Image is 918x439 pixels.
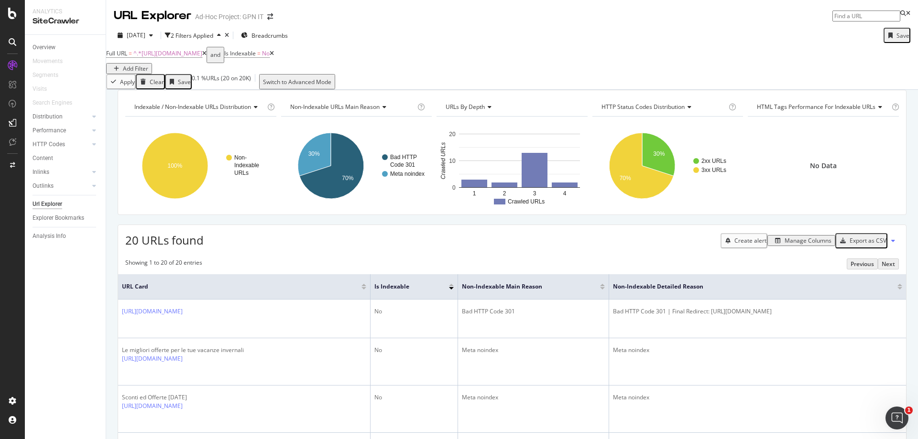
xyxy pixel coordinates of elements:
svg: A chart. [437,124,588,207]
a: Search Engines [33,98,82,108]
button: [DATE] [114,28,157,43]
div: Create alert [734,236,766,245]
button: 2 Filters Applied [165,28,225,43]
h4: Non-Indexable URLs Main Reason [288,99,416,115]
div: Performance [33,126,66,136]
span: 20 URLs found [125,232,204,248]
button: Breadcrumbs [237,28,292,43]
text: 20 [449,131,456,138]
a: Distribution [33,112,89,122]
div: Outlinks [33,181,54,191]
span: = [129,49,132,57]
iframe: Intercom live chat [885,407,908,429]
a: Content [33,153,99,163]
div: and [210,48,220,62]
span: HTTP Status Codes Distribution [601,103,685,111]
div: Save [896,32,909,40]
text: Crawled URLs [508,199,545,205]
span: = [257,49,261,57]
span: Indexable / Non-Indexable URLs distribution [134,103,251,111]
text: 10 [449,158,456,164]
button: Save [884,28,910,43]
div: Meta noindex [462,346,605,354]
div: Next [882,260,895,268]
span: Non-Indexable Detailed Reason [613,282,883,291]
div: Sconti ed Offerte [DATE] [122,393,187,402]
text: 1 [473,190,476,197]
span: Breadcrumbs [251,32,288,40]
div: Save [178,78,191,86]
button: Apply [106,74,136,89]
span: Is Indexable [224,49,256,57]
text: 2 [503,190,506,197]
span: 1 [905,407,913,414]
a: Inlinks [33,167,89,177]
div: HTTP Codes [33,139,65,150]
div: 0.1 % URLs ( 20 on 20K ) [192,74,251,89]
div: Le migliori offerte per le tue vacanze invernali [122,346,244,354]
div: No [374,346,454,354]
input: Find a URL [832,11,900,21]
text: 4 [563,190,567,197]
text: 70% [342,175,353,182]
div: Inlinks [33,167,49,177]
svg: A chart. [281,124,432,207]
div: A chart. [125,124,276,207]
span: No Data [810,161,837,171]
div: Apply [120,78,135,86]
a: Url Explorer [33,199,99,209]
span: Non-Indexable URLs Main Reason [290,103,380,111]
div: times [225,32,229,38]
div: Showing 1 to 20 of 20 entries [125,258,202,269]
text: 3xx URLs [701,167,726,174]
a: Outlinks [33,181,89,191]
svg: A chart. [592,124,743,207]
a: [URL][DOMAIN_NAME] [122,402,183,410]
text: 2xx URLs [701,158,726,165]
text: 70% [619,175,631,182]
span: URLs by Depth [446,103,485,111]
a: Analysis Info [33,231,99,241]
div: Content [33,153,53,163]
span: ^.*[URL][DOMAIN_NAME] [133,49,202,57]
div: Overview [33,43,55,53]
text: Non- [234,155,247,161]
text: Meta noindex [390,171,425,178]
div: Distribution [33,112,63,122]
div: Add Filter [123,64,148,73]
div: Export as CSV [850,236,886,245]
span: 2025 Sep. 3rd [127,31,145,39]
div: Meta noindex [462,393,605,402]
span: Non-Indexable Main Reason [462,282,586,291]
a: Explorer Bookmarks [33,213,99,223]
div: Switch to Advanced Mode [263,78,331,86]
text: URLs [234,170,249,177]
a: [URL][DOMAIN_NAME] [122,307,183,315]
button: and [207,47,224,63]
span: Full URL [106,49,127,57]
a: [URL][DOMAIN_NAME] [122,354,183,363]
text: 30% [308,150,319,157]
div: Search Engines [33,98,72,108]
button: Clear [136,74,165,89]
a: Performance [33,126,89,136]
div: Explorer Bookmarks [33,213,84,223]
div: 2 Filters Applied [171,32,213,40]
a: Segments [33,70,68,80]
button: Previous [847,258,878,269]
div: Meta noindex [613,346,902,354]
div: Ad-Hoc Project: GPN IT [195,12,263,21]
div: Bad HTTP Code 301 | Final Redirect: [URL][DOMAIN_NAME] [613,307,902,316]
text: Indexable [234,162,259,169]
button: Save [165,74,192,89]
button: Add Filter [106,63,152,74]
h4: Indexable / Non-Indexable URLs Distribution [132,99,265,115]
button: Next [878,258,899,269]
div: Segments [33,70,58,80]
text: 0 [452,184,456,191]
div: Url Explorer [33,199,62,209]
a: HTTP Codes [33,139,89,150]
div: Manage Columns [785,236,831,245]
text: 100% [168,163,183,170]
